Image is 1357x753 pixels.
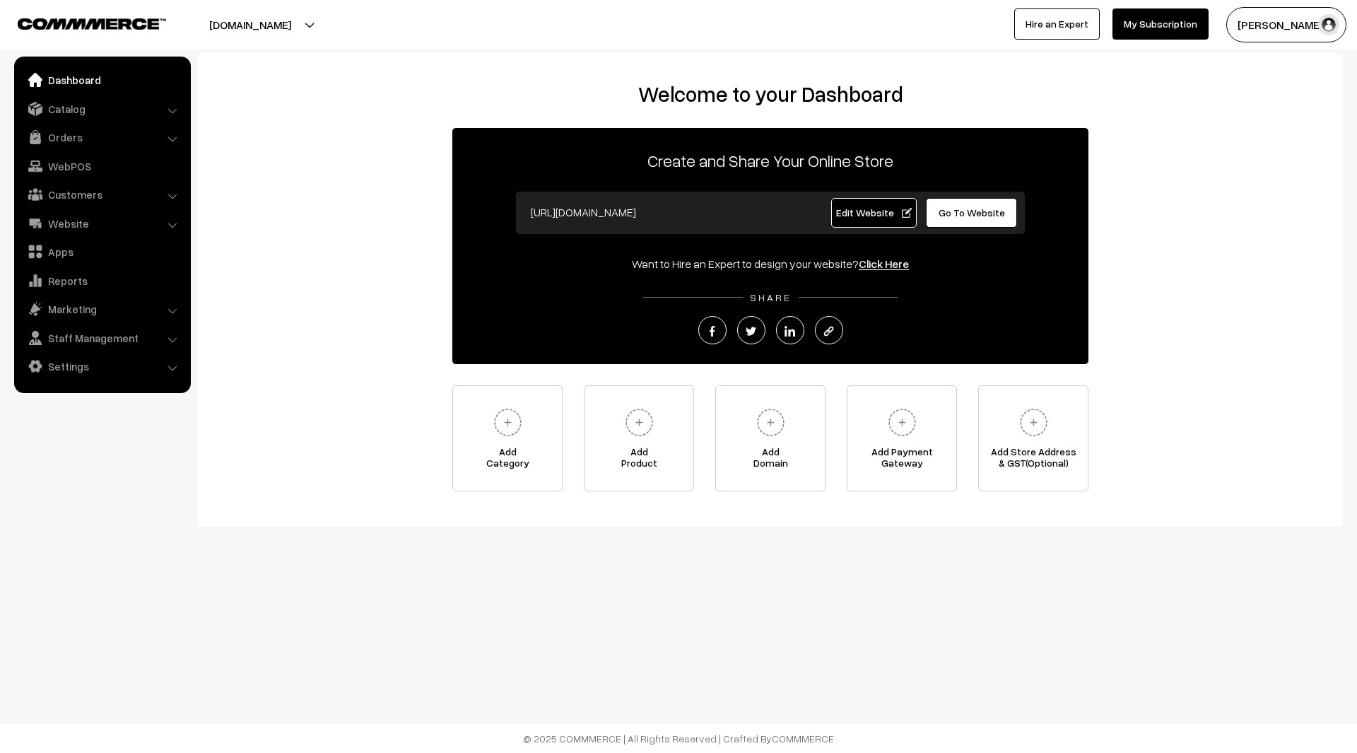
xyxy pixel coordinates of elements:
[212,81,1329,107] h2: Welcome to your Dashboard
[18,96,186,122] a: Catalog
[453,446,562,474] span: Add Category
[18,124,186,150] a: Orders
[831,198,917,228] a: Edit Website
[926,198,1017,228] a: Go To Website
[488,403,527,442] img: plus.svg
[978,385,1088,491] a: Add Store Address& GST(Optional)
[18,325,186,351] a: Staff Management
[18,268,186,293] a: Reports
[584,385,694,491] a: AddProduct
[1112,8,1209,40] a: My Subscription
[772,732,834,745] a: COMMMERCE
[1014,403,1053,442] img: plus.svg
[18,18,166,29] img: COMMMERCE
[18,14,141,31] a: COMMMERCE
[847,385,957,491] a: Add PaymentGateway
[836,206,912,218] span: Edit Website
[743,291,799,303] span: SHARE
[18,239,186,264] a: Apps
[620,403,659,442] img: plus.svg
[18,354,186,379] a: Settings
[18,153,186,179] a: WebPOS
[452,255,1088,272] div: Want to Hire an Expert to design your website?
[18,211,186,236] a: Website
[715,385,826,491] a: AddDomain
[1014,8,1100,40] a: Hire an Expert
[160,7,341,42] button: [DOMAIN_NAME]
[584,446,693,474] span: Add Product
[751,403,790,442] img: plus.svg
[847,446,956,474] span: Add Payment Gateway
[18,182,186,207] a: Customers
[883,403,922,442] img: plus.svg
[452,385,563,491] a: AddCategory
[1226,7,1346,42] button: [PERSON_NAME]
[452,148,1088,173] p: Create and Share Your Online Store
[1318,14,1339,35] img: user
[939,206,1005,218] span: Go To Website
[18,67,186,93] a: Dashboard
[859,257,909,271] a: Click Here
[18,296,186,322] a: Marketing
[979,446,1088,474] span: Add Store Address & GST(Optional)
[716,446,825,474] span: Add Domain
